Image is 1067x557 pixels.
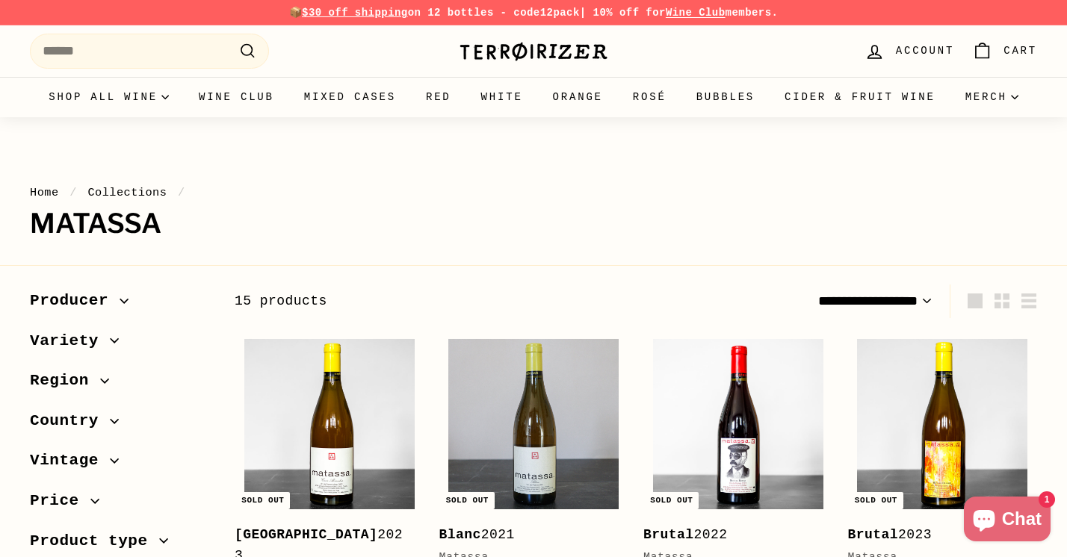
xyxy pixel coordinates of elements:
div: Sold out [440,492,495,509]
div: Sold out [644,492,699,509]
div: Sold out [235,492,290,509]
b: Brutal [643,527,694,542]
a: Orange [538,77,618,117]
a: Cart [963,29,1046,73]
p: 📦 on 12 bottles - code | 10% off for members. [30,4,1037,21]
summary: Merch [950,77,1033,117]
div: 2021 [439,524,614,546]
strong: 12pack [540,7,580,19]
a: Bubbles [681,77,770,117]
a: Home [30,186,59,199]
button: Vintage [30,444,211,485]
button: Variety [30,325,211,365]
a: Wine Club [184,77,289,117]
h1: Matassa [30,209,1037,239]
span: Price [30,488,90,514]
summary: Shop all wine [34,77,184,117]
a: Red [411,77,466,117]
button: Country [30,405,211,445]
span: Product type [30,529,159,554]
span: Vintage [30,448,110,473]
div: 2023 [848,524,1023,546]
a: Account [856,29,963,73]
span: Cart [1003,43,1037,59]
span: Account [896,43,954,59]
a: Collections [87,186,167,199]
span: Region [30,368,100,393]
nav: breadcrumbs [30,184,1037,202]
b: Blanc [439,527,481,542]
span: / [66,186,81,199]
span: $30 off shipping [302,7,408,19]
a: Rosé [618,77,681,117]
span: Variety [30,329,110,354]
a: White [466,77,538,117]
b: [GEOGRAPHIC_DATA] [235,527,377,542]
b: Brutal [848,527,899,542]
div: 2022 [643,524,818,546]
span: Producer [30,288,120,314]
div: Sold out [849,492,903,509]
a: Cider & Fruit Wine [770,77,950,117]
a: Wine Club [666,7,726,19]
div: 15 products [235,290,636,312]
span: Country [30,408,110,434]
inbox-online-store-chat: Shopify online store chat [959,497,1055,545]
a: Mixed Cases [289,77,411,117]
span: / [174,186,189,199]
button: Producer [30,284,211,325]
button: Region [30,364,211,405]
button: Price [30,485,211,525]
